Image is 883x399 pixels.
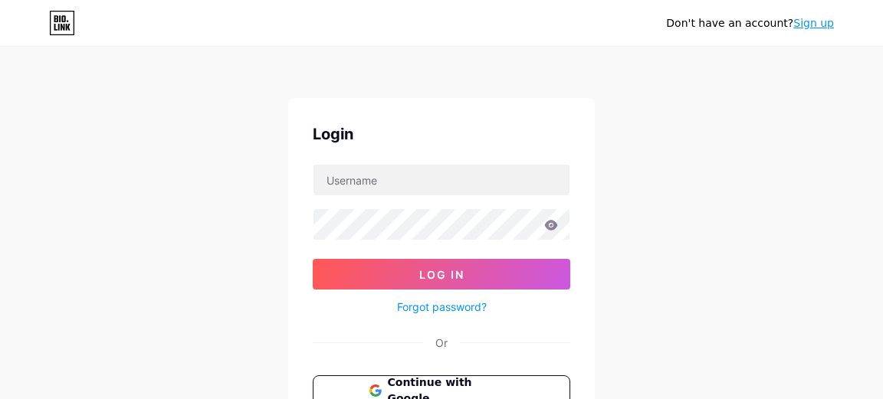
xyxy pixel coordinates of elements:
div: Login [313,123,570,146]
span: Log In [419,268,464,281]
div: Or [435,335,448,351]
input: Username [313,165,570,195]
div: Don't have an account? [666,15,834,31]
button: Log In [313,259,570,289]
a: Sign up [793,17,834,29]
a: Forgot password? [397,299,487,315]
